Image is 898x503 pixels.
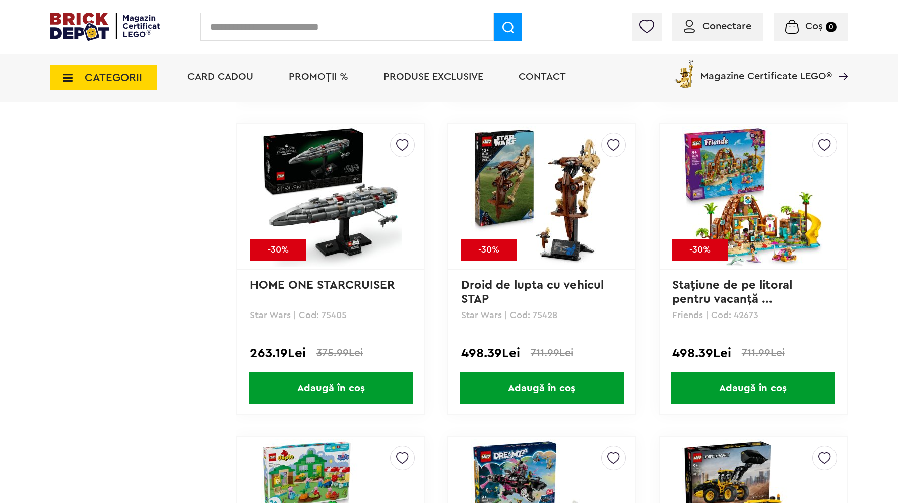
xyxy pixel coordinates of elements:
a: Staţiune de pe litoral pentru vacanţă ... [672,279,796,305]
p: Star Wars | Cod: 75405 [250,310,412,320]
span: Magazine Certificate LEGO® [700,58,832,81]
a: Droid de lupta cu vehicul STAP [461,279,607,305]
span: Adaugă în coș [249,372,413,404]
a: Adaugă în coș [448,372,635,404]
span: 498.39Lei [461,347,520,359]
span: 711.99Lei [531,348,573,358]
span: 263.19Lei [250,347,306,359]
span: 711.99Lei [742,348,785,358]
a: Produse exclusive [383,72,483,82]
small: 0 [826,22,837,32]
span: Adaugă în coș [460,372,623,404]
div: -30% [250,239,306,261]
img: Staţiune de pe litoral pentru vacanţă cu familia [682,126,823,267]
span: Adaugă în coș [671,372,835,404]
a: HOME ONE STARCRUISER [250,279,395,291]
div: -30% [461,239,517,261]
a: Magazine Certificate LEGO® [832,58,848,68]
a: Adaugă în coș [660,372,847,404]
img: Droid de lupta cu vehicul STAP [471,126,612,267]
span: 375.99Lei [316,348,363,358]
a: PROMOȚII % [289,72,348,82]
p: Friends | Cod: 42673 [672,310,834,320]
a: Contact [519,72,566,82]
a: Adaugă în coș [237,372,424,404]
img: HOME ONE STARCRUISER [261,126,402,267]
span: Coș [805,21,823,31]
p: Star Wars | Cod: 75428 [461,310,623,320]
span: 498.39Lei [672,347,731,359]
a: Conectare [684,21,751,31]
div: -30% [672,239,728,261]
span: CATEGORII [85,72,142,83]
a: Card Cadou [187,72,253,82]
span: Conectare [702,21,751,31]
